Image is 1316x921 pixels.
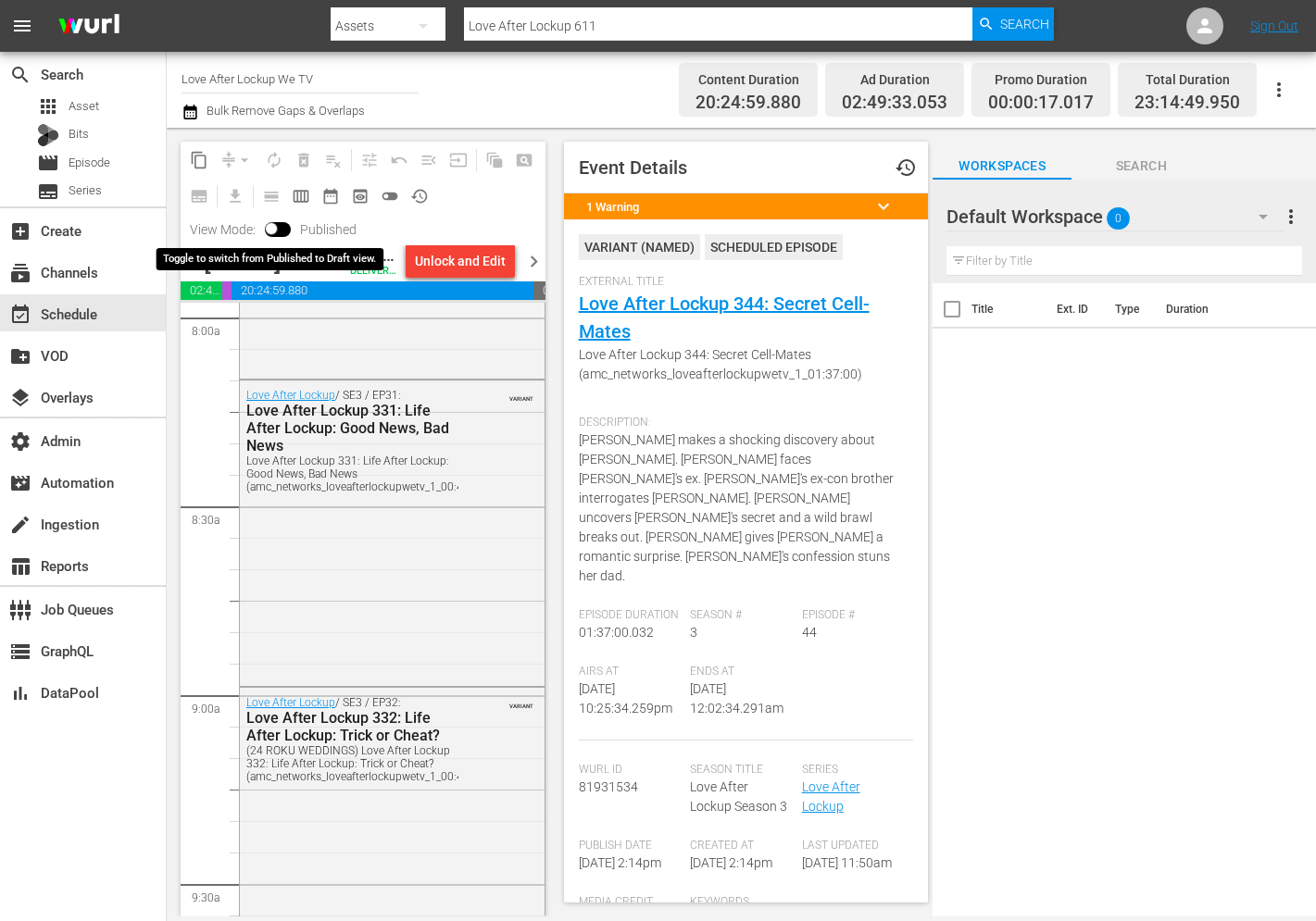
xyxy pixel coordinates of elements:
[9,641,31,663] span: GraphQL
[579,855,661,870] span: [DATE] 2:14pm
[895,156,917,179] span: Event History
[579,895,682,910] span: Media Credit
[579,681,672,716] span: [DATE] 10:25:34.259pm
[533,281,545,300] span: 00:45:10.050
[319,249,341,271] span: lock
[872,195,895,218] span: keyboard_arrow_down
[9,682,31,704] span: DataPool
[190,151,208,169] span: content_copy
[946,191,1285,243] div: Default Workspace
[1104,283,1155,335] th: Type
[384,145,414,175] span: Revert to Primary Episode
[690,895,793,910] span: Keywords
[381,187,399,205] span: toggle_off
[579,432,894,583] span: [PERSON_NAME] makes a shocking discovery about [PERSON_NAME]. [PERSON_NAME] faces [PERSON_NAME]'s...
[246,696,335,709] a: Love After Lockup
[690,779,787,814] span: Love After Lockup Season 3
[415,244,506,278] div: Unlock and Edit
[579,625,654,640] span: 01:37:00.032
[696,93,801,114] span: 20:24:59.880
[988,93,1094,114] span: 00:00:17.017
[1107,199,1130,238] span: 0
[69,181,102,200] span: Series
[802,839,905,853] span: Last Updated
[37,95,59,118] span: Asset
[690,681,783,716] span: [DATE] 12:02:34.291am
[1072,155,1210,178] span: Search
[204,246,282,277] div: [DATE]
[861,184,906,229] button: keyboard_arrow_down
[406,244,515,278] button: Unlock and Edit
[579,292,870,342] a: Love After Lockup 344: Secret Cell-Mates
[579,156,687,179] span: Event Details
[988,67,1094,93] div: Promo Duration
[250,178,286,214] span: Day Calendar View
[246,744,454,783] div: (24 ROKU WEDDINGS) Love After Lockup 332: Life After Lockup: Trick or Cheat? (amc_networks_loveaf...
[69,125,89,143] span: Bits
[1250,19,1298,33] a: Sign Out
[37,124,59,146] div: Bits
[690,665,793,679] span: Ends At
[579,608,682,623] span: Episode Duration
[44,5,133,48] img: ans4CAIJ8jUAAAAAAAAAAAAAAAAAAAAAAAAgQb4GAAAAAAAAAAAAAAAAAAAAAAAAJMjXAAAAAAAAAAAAAAAAAAAAAAAAgAT5G...
[232,281,533,300] span: 20:24:59.880
[181,250,204,273] span: chevron_left
[316,181,345,211] span: Month Calendar View
[842,67,947,93] div: Ad Duration
[9,262,31,284] span: Channels
[9,555,31,578] span: Reports
[246,454,454,493] div: Love After Lockup 331: Life After Lockup: Good News, Bad News (amc_networks_loveafterlockupwetv_1...
[9,387,31,409] span: Overlays
[1155,283,1266,335] th: Duration
[579,665,682,679] span: Airs At
[204,104,365,118] span: Bulk Remove Gaps & Overlaps
[291,222,366,237] span: Published
[321,187,340,205] span: date_range_outlined
[1134,67,1240,93] div: Total Duration
[184,145,214,175] span: Copy Lineup
[69,97,99,116] span: Asset
[842,93,947,114] span: 02:49:33.053
[705,234,843,260] div: Scheduled Episode
[971,283,1046,335] th: Title
[184,181,214,211] span: Create Series Block
[933,155,1072,178] span: Workspaces
[410,187,429,205] span: history_outlined
[1000,7,1049,41] span: Search
[350,266,398,278] div: DELIVERED: [DATE] 4a (local)
[579,416,905,430] span: Description:
[509,694,533,709] span: VARIANT
[972,7,1054,41] button: Search
[1046,283,1103,335] th: Ext. ID
[37,152,59,174] span: Episode
[246,696,454,783] div: / SE3 / EP32:
[345,181,375,211] span: View Backup
[579,275,905,290] span: External Title
[9,220,31,243] span: Create
[579,779,638,794] span: 81931534
[246,389,454,493] div: / SE3 / EP31:
[586,200,862,214] title: 1 Warning
[802,855,892,870] span: [DATE] 11:50am
[802,779,860,814] a: Love After Lockup
[246,709,454,744] div: Love After Lockup 332: Life After Lockup: Trick or Cheat?
[246,402,454,454] div: Love After Lockup 331: Life After Lockup: Good News, Bad News
[1280,194,1302,239] button: more_vert
[802,763,905,778] span: Series
[579,763,682,778] span: Wurl Id
[222,281,232,300] span: 00:00:17.017
[509,387,533,402] span: VARIANT
[214,145,259,175] span: Remove Gaps & Overlaps
[690,839,793,853] span: Created At
[690,625,697,640] span: 3
[9,64,31,86] span: Search
[802,625,817,640] span: 44
[11,15,33,37] span: menu
[350,245,398,266] div: Lineup Delivered
[9,514,31,536] span: Ingestion
[9,472,31,494] span: Automation
[259,145,289,175] span: Loop Content
[181,222,265,237] span: View Mode:
[1280,205,1302,228] span: more_vert
[246,389,335,402] a: Love After Lockup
